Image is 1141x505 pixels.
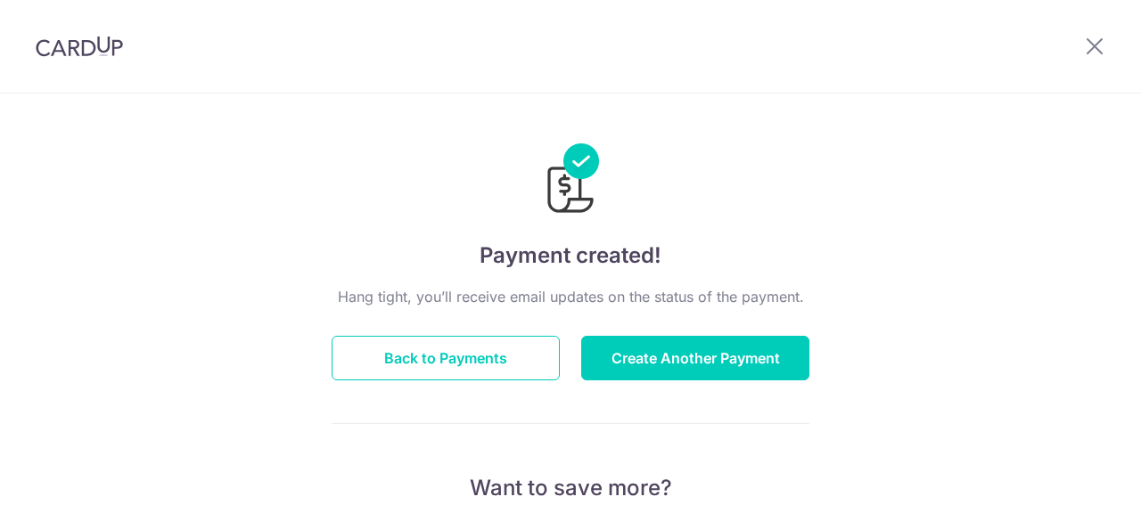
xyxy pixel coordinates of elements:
iframe: Opens a widget where you can find more information [1027,452,1123,496]
p: Want to save more? [332,474,809,502]
button: Create Another Payment [581,336,809,380]
img: CardUp [36,36,123,57]
h4: Payment created! [332,240,809,272]
button: Back to Payments [332,336,560,380]
img: Payments [542,143,599,218]
p: Hang tight, you’ll receive email updates on the status of the payment. [332,286,809,307]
